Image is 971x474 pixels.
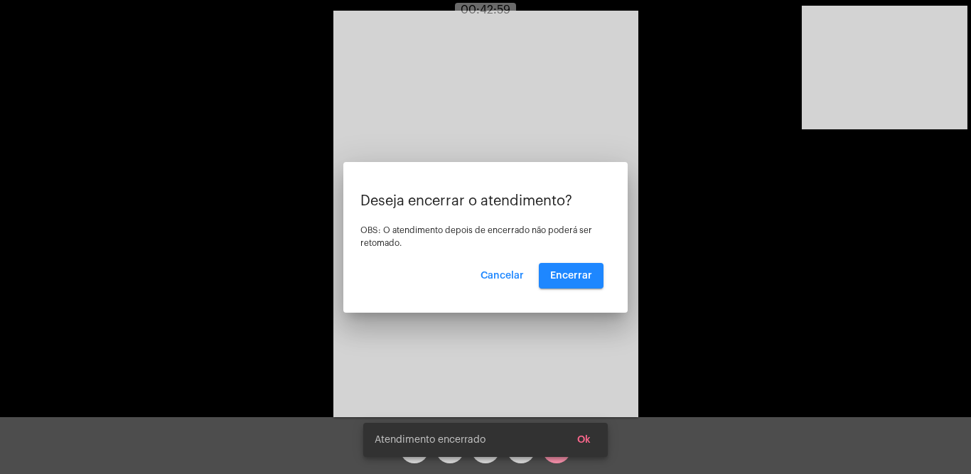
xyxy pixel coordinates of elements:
button: Encerrar [539,263,603,289]
span: 00:42:59 [461,4,510,16]
span: Ok [577,435,591,445]
span: Cancelar [481,271,524,281]
span: Atendimento encerrado [375,433,485,447]
p: Deseja encerrar o atendimento? [360,193,611,209]
span: OBS: O atendimento depois de encerrado não poderá ser retomado. [360,226,592,247]
button: Cancelar [469,263,535,289]
span: Encerrar [550,271,592,281]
